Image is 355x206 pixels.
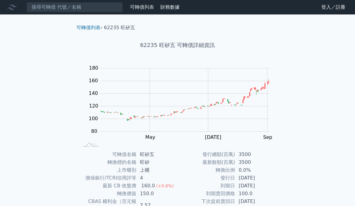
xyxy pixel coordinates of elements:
[235,190,276,198] td: 100.0
[156,183,174,188] span: (+0.6%)
[79,158,136,166] td: 轉換標的名稱
[145,134,155,140] tspan: May
[79,182,136,190] td: 最新 CB 收盤價
[316,2,350,12] a: 登入／註冊
[235,166,276,174] td: 0.0%
[136,190,177,198] td: 150.0
[235,182,276,190] td: [DATE]
[89,78,98,83] tspan: 160
[72,41,283,49] h1: 62235 旺矽五 可轉債詳細資訊
[177,182,235,190] td: 到期日
[89,90,98,96] tspan: 140
[177,190,235,198] td: 到期賣回價格
[177,174,235,182] td: 發行日
[89,116,98,121] tspan: 100
[104,24,135,31] li: 62235 旺矽五
[79,190,136,198] td: 轉換價值
[177,166,235,174] td: 轉換比例
[177,158,235,166] td: 最新餘額(百萬)
[235,198,276,205] td: [DATE]
[136,151,177,158] td: 旺矽五
[136,166,177,174] td: 上櫃
[86,65,278,152] g: Chart
[89,103,98,109] tspan: 120
[136,158,177,166] td: 旺矽
[91,128,97,134] tspan: 80
[235,158,276,166] td: 3500
[263,134,272,140] tspan: Sep
[79,166,136,174] td: 上市櫃別
[205,134,221,140] tspan: [DATE]
[235,151,276,158] td: 3500
[177,151,235,158] td: 發行總額(百萬)
[140,182,156,190] div: 160.0
[79,151,136,158] td: 可轉債名稱
[136,174,177,182] td: 4
[235,174,276,182] td: [DATE]
[160,4,180,10] a: 財務數據
[89,65,98,71] tspan: 180
[130,4,154,10] a: 可轉債列表
[177,198,235,205] td: 下次提前賣回日
[79,174,136,182] td: 擔保銀行/TCRI信用評等
[76,24,102,31] li: ›
[26,2,123,12] input: 搜尋可轉債 代號／名稱
[76,25,100,30] a: 可轉債列表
